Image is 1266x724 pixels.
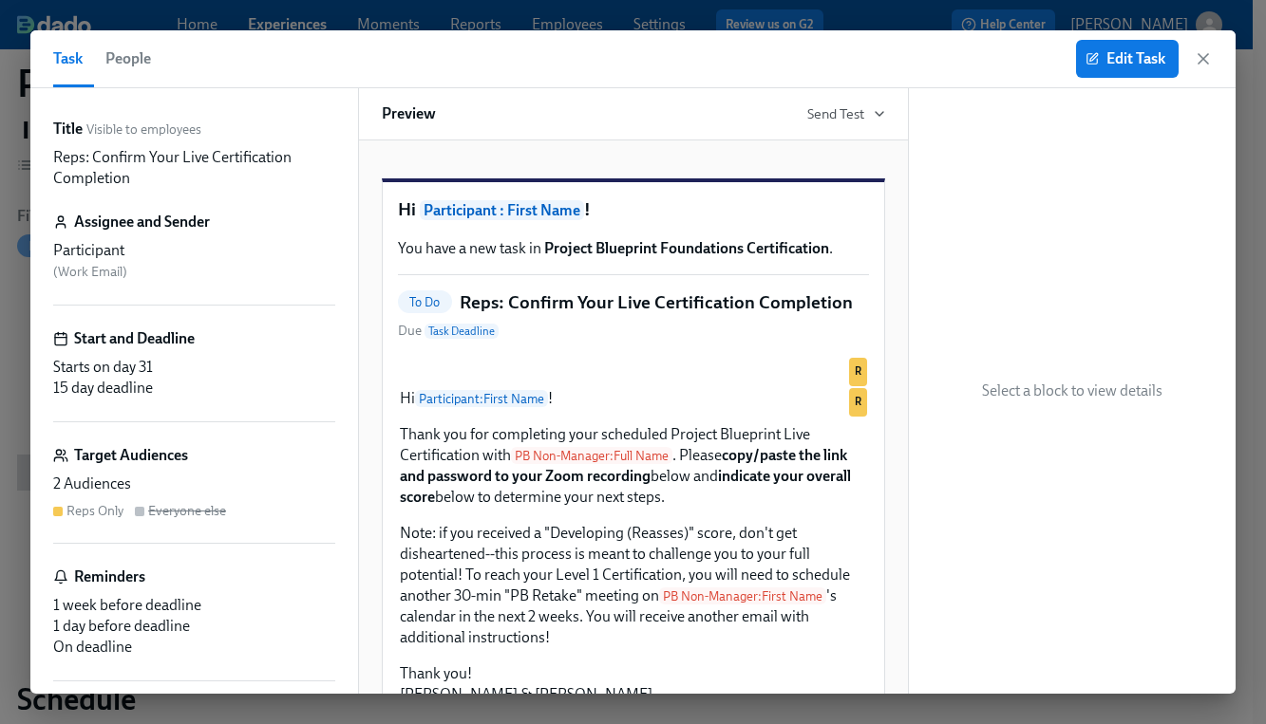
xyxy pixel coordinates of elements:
h6: Target Audiences [74,445,188,466]
div: 1 day before deadline [53,616,335,637]
button: Edit Task [1076,40,1179,78]
span: Task Deadline [425,324,499,339]
h5: Reps: Confirm Your Live Certification Completion [460,290,853,315]
span: ( Work Email ) [53,264,127,280]
div: 2 Audiences [53,473,335,494]
button: Send Test [807,104,885,123]
p: Reps: Confirm Your Live Certification Completion [53,147,335,189]
span: People [105,46,151,72]
span: To Do [398,295,452,309]
div: Select a block to view details [909,88,1237,694]
div: Participant [53,240,335,261]
span: Task [53,46,83,72]
h6: Assignee and Sender [74,212,210,232]
p: You have a new task in . [398,238,869,259]
div: Everyone else [148,502,226,520]
span: Visible to employees [86,121,201,139]
div: HiParticipant:First Name! Thank you for completing your scheduled Project Blueprint Live Certific... [398,386,869,707]
h1: Hi ! [398,197,869,223]
div: On deadline [53,637,335,658]
h6: Preview [382,103,436,124]
span: Edit Task [1089,49,1165,68]
span: 15 day deadline [53,379,153,397]
div: Starts on day 31 [53,357,335,378]
h6: Reminders [74,566,145,587]
span: Due [398,322,499,341]
h6: Start and Deadline [74,328,195,349]
strong: Project Blueprint Foundations Certification [544,239,829,257]
div: R [398,356,869,371]
div: 1 week before deadline [53,595,335,616]
div: Used by Reps Only audience [849,388,867,417]
label: Title [53,119,83,139]
div: Reps Only [66,502,123,520]
span: Participant : First Name [420,200,584,220]
div: R [849,358,867,386]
